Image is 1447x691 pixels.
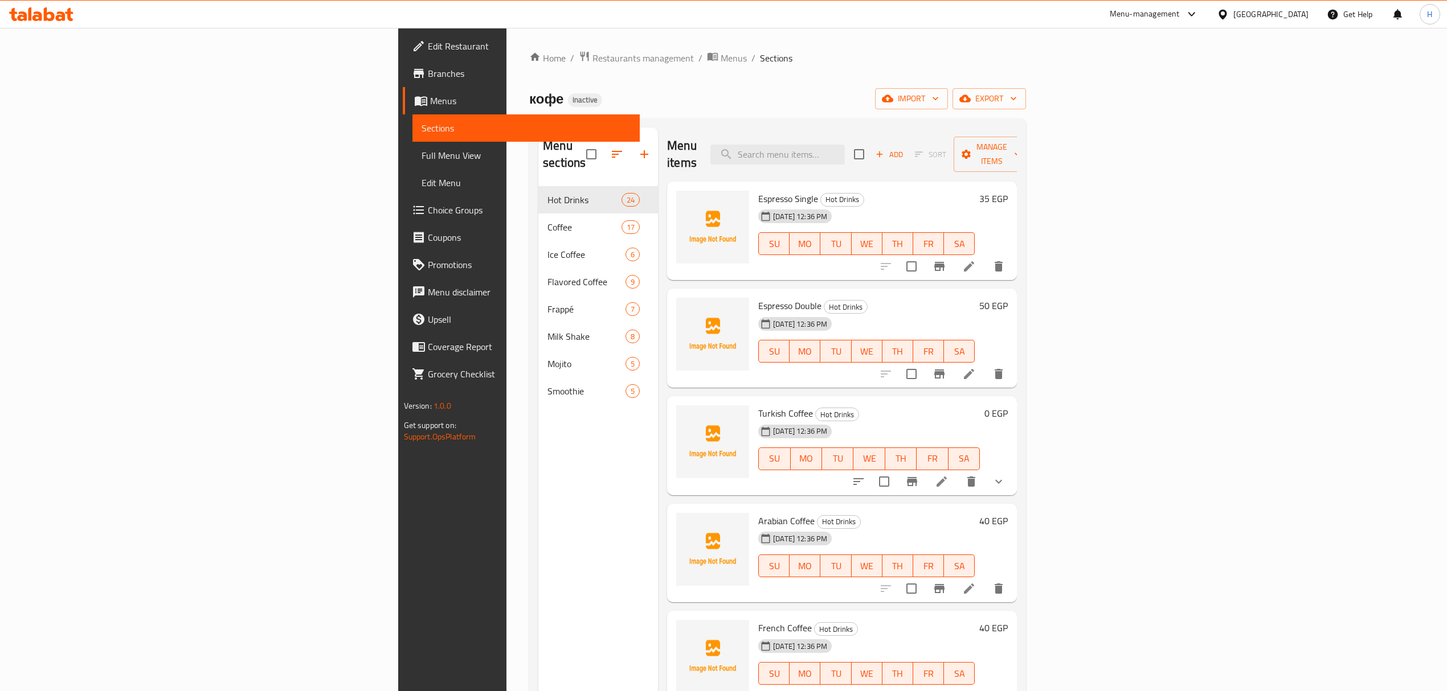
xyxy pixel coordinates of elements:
[962,367,976,381] a: Edit menu item
[403,278,640,306] a: Menu disclaimer
[428,285,631,299] span: Menu disclaimer
[918,558,939,574] span: FR
[676,405,749,478] img: Turkish Coffee
[412,169,640,196] a: Edit Menu
[422,176,631,190] span: Edit Menu
[900,254,923,278] span: Select to update
[820,232,851,255] button: TU
[676,513,749,586] img: Arabian Coffee
[918,343,939,360] span: FR
[403,224,640,251] a: Coupons
[626,359,639,369] span: 5
[538,241,658,268] div: Ice Coffee6
[769,641,832,652] span: [DATE] 12:36 PM
[856,343,878,360] span: WE
[858,450,880,467] span: WE
[962,582,976,595] a: Edit menu item
[1110,7,1180,21] div: Menu-management
[547,220,622,234] div: Coffee
[962,92,1017,106] span: export
[882,340,913,363] button: TH
[913,554,944,577] button: FR
[874,148,905,161] span: Add
[853,447,885,470] button: WE
[676,298,749,371] img: Espresso Double
[795,450,817,467] span: MO
[758,297,821,314] span: Espresso Double
[428,258,631,272] span: Promotions
[790,554,820,577] button: MO
[626,275,640,289] div: items
[403,32,640,60] a: Edit Restaurant
[887,665,909,682] span: TH
[547,384,626,398] span: Smoothie
[958,468,985,495] button: delete
[921,450,943,467] span: FR
[872,470,896,493] span: Select to update
[626,357,640,371] div: items
[403,333,640,360] a: Coverage Report
[547,302,626,316] span: Frappé
[963,140,1021,168] span: Manage items
[622,222,639,233] span: 17
[856,665,878,682] span: WE
[721,51,747,65] span: Menus
[428,312,631,326] span: Upsell
[949,343,970,360] span: SA
[814,622,858,636] div: Hot Drinks
[758,662,790,685] button: SU
[824,301,867,314] span: Hot Drinks
[758,619,812,636] span: French Coffee
[953,450,975,467] span: SA
[794,665,816,682] span: MO
[900,362,923,386] span: Select to update
[538,268,658,295] div: Flavored Coffee9
[882,232,913,255] button: TH
[985,468,1012,495] button: show more
[758,405,813,422] span: Turkish Coffee
[794,236,816,252] span: MO
[825,236,847,252] span: TU
[758,340,790,363] button: SU
[404,418,456,433] span: Get support on:
[763,665,785,682] span: SU
[815,623,857,636] span: Hot Drinks
[852,232,882,255] button: WE
[825,558,847,574] span: TU
[622,193,640,207] div: items
[913,662,944,685] button: FR
[428,231,631,244] span: Coupons
[547,330,626,343] span: Milk Shake
[538,295,658,323] div: Frappé7
[824,300,868,314] div: Hot Drinks
[821,193,864,206] span: Hot Drinks
[763,343,785,360] span: SU
[707,51,747,65] a: Menus
[622,195,639,205] span: 24
[758,232,790,255] button: SU
[626,277,639,287] span: 9
[985,360,1012,388] button: delete
[547,357,626,371] span: Mojito
[603,141,631,168] span: Sort sections
[794,343,816,360] span: MO
[626,302,640,316] div: items
[547,275,626,289] span: Flavored Coffee
[751,51,755,65] li: /
[769,426,832,437] span: [DATE] 12:36 PM
[763,450,786,467] span: SU
[900,577,923,600] span: Select to update
[875,88,948,109] button: import
[626,248,640,261] div: items
[428,203,631,217] span: Choice Groups
[547,248,626,261] div: Ice Coffee
[944,340,975,363] button: SA
[949,447,980,470] button: SA
[979,298,1008,314] h6: 50 EGP
[992,475,1005,488] svg: Show Choices
[763,558,785,574] span: SU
